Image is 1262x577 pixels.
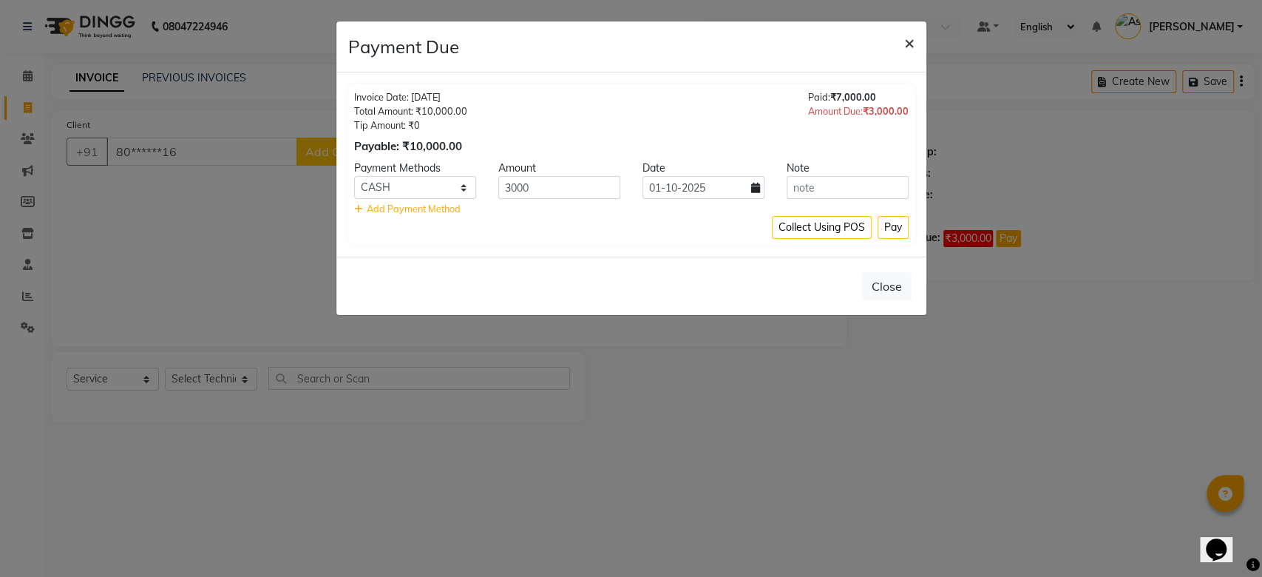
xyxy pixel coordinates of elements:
button: Collect Using POS [772,216,872,239]
div: Date [631,161,776,176]
span: × [904,31,915,53]
div: Paid: [808,90,909,104]
span: ₹7,000.00 [830,91,876,103]
input: note [787,176,909,199]
div: Amount Due: [808,104,909,118]
div: Amount [487,161,631,176]
iframe: chat widget [1200,518,1247,562]
div: Note [776,161,920,176]
span: ₹3,000.00 [863,105,909,117]
input: Amount [498,176,620,199]
button: Close [862,272,912,300]
div: Tip Amount: ₹0 [354,118,467,132]
h4: Payment Due [348,33,459,60]
div: Invoice Date: [DATE] [354,90,467,104]
input: yyyy-mm-dd [642,176,764,199]
span: Add Payment Method [367,203,461,215]
div: Payable: ₹10,000.00 [354,138,467,155]
button: Close [892,21,926,63]
div: Total Amount: ₹10,000.00 [354,104,467,118]
button: Pay [878,216,909,239]
div: Payment Methods [343,161,487,176]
